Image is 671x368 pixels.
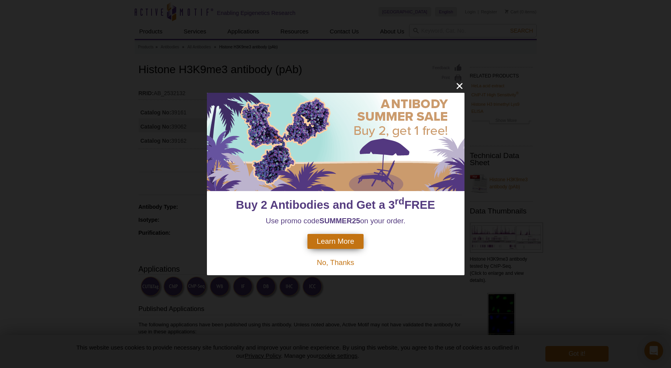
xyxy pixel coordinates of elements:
span: Use promo code on your order. [266,217,406,225]
span: No, Thanks [317,258,354,267]
span: Buy 2 Antibodies and Get a 3 FREE [236,198,435,211]
sup: rd [395,196,404,206]
strong: SUMMER25 [320,217,360,225]
span: Learn More [317,237,354,246]
button: close [455,81,464,91]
